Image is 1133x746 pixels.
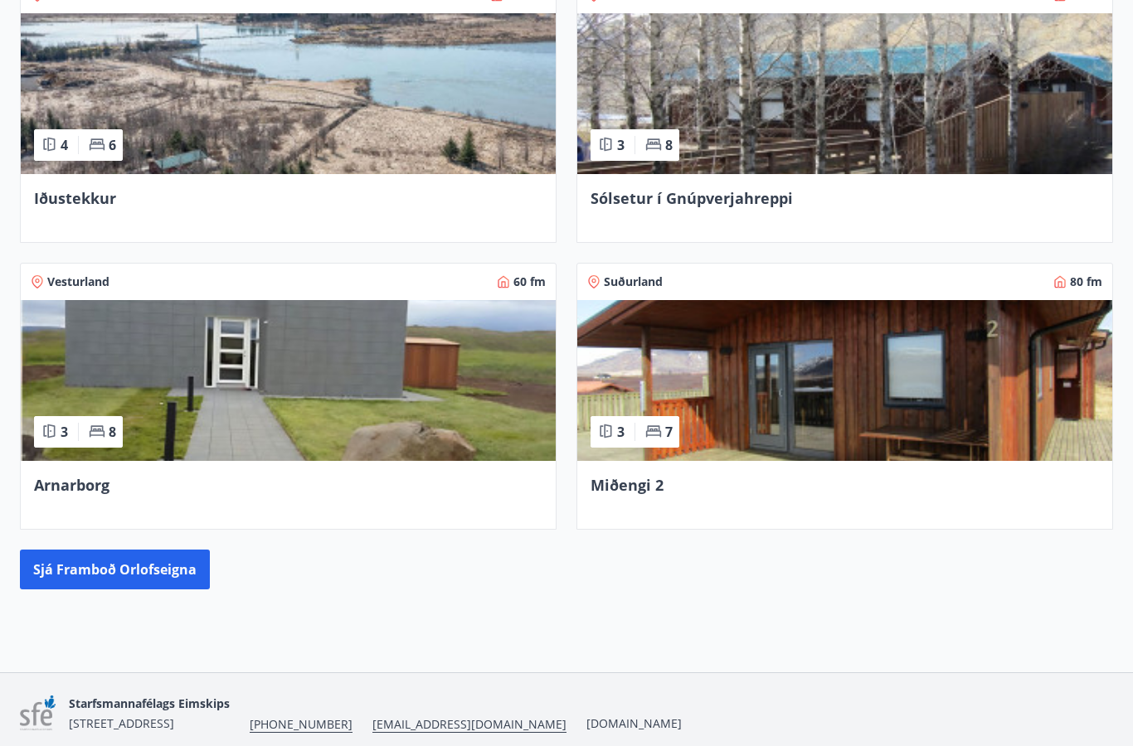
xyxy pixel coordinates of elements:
[21,300,556,461] img: Paella dish
[20,695,56,731] img: 7sa1LslLnpN6OqSLT7MqncsxYNiZGdZT4Qcjshc2.png
[577,13,1112,174] img: Paella dish
[109,136,116,154] span: 6
[591,188,793,208] span: Sólsetur í Gnúpverjahreppi
[61,136,68,154] span: 4
[61,423,68,441] span: 3
[591,475,664,495] span: Miðengi 2
[665,423,673,441] span: 7
[20,550,210,589] button: Sjá framboð orlofseigna
[109,423,116,441] span: 8
[586,715,682,731] a: [DOMAIN_NAME]
[69,695,230,711] span: Starfsmannafélags Eimskips
[21,13,556,174] img: Paella dish
[47,274,109,290] span: Vesturland
[617,423,625,441] span: 3
[513,274,546,290] span: 60 fm
[577,300,1112,461] img: Paella dish
[617,136,625,154] span: 3
[665,136,673,154] span: 8
[34,188,116,208] span: Iðustekkur
[1070,274,1102,290] span: 80 fm
[604,274,663,290] span: Suðurland
[34,475,109,495] span: Arnarborg
[69,715,174,731] span: [STREET_ADDRESS]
